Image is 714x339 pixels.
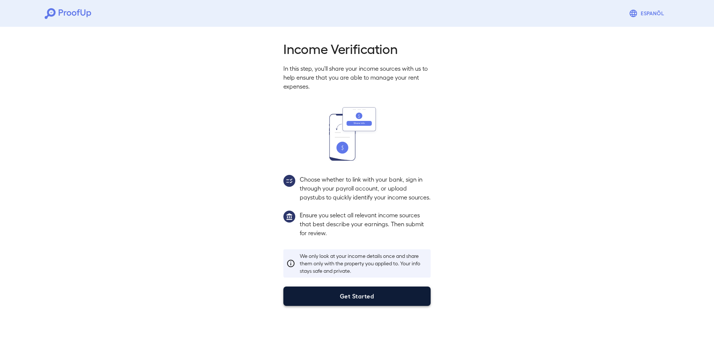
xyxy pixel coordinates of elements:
[300,252,428,275] p: We only look at your income details once and share them only with the property you applied to. Yo...
[283,40,431,57] h2: Income Verification
[283,64,431,91] p: In this step, you'll share your income sources with us to help ensure that you are able to manage...
[626,6,669,21] button: Espanõl
[300,175,431,202] p: Choose whether to link with your bank, sign in through your payroll account, or upload paystubs t...
[300,211,431,237] p: Ensure you select all relevant income sources that best describe your earnings. Then submit for r...
[329,107,385,161] img: transfer_money.svg
[283,211,295,223] img: group1.svg
[283,175,295,187] img: group2.svg
[283,287,431,306] button: Get Started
